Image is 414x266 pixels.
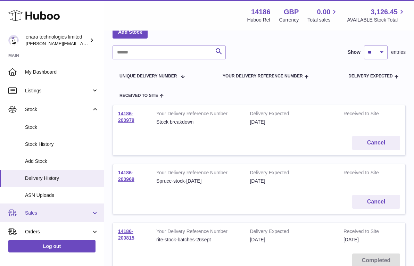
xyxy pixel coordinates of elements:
div: Stock breakdown [156,119,239,125]
div: Huboo Ref [247,17,271,23]
a: 14186-200815 [118,228,134,241]
button: Cancel [352,195,400,209]
span: Delivery History [25,175,99,182]
strong: GBP [284,7,299,17]
strong: Received to Site [343,169,386,178]
a: 3,126.45 AVAILABLE Stock Total [347,7,406,23]
span: Add Stock [25,158,99,165]
div: [DATE] [250,236,333,243]
span: 3,126.45 [371,7,398,17]
div: [DATE] [250,178,333,184]
span: Stock [25,106,91,113]
a: 14186-200979 [118,111,134,123]
a: 0.00 Total sales [307,7,338,23]
span: ASN Uploads [25,192,99,199]
strong: Received to Site [343,110,386,119]
strong: Delivery Expected [250,169,333,178]
span: Stock [25,124,99,131]
strong: Delivery Expected [250,228,333,236]
span: Delivery Expected [348,74,392,78]
strong: Your Delivery Reference Number [156,110,239,119]
span: Stock History [25,141,99,148]
span: Unique Delivery Number [119,74,177,78]
span: My Dashboard [25,69,99,75]
a: 14186-200969 [118,170,134,182]
img: Dee@enara.co [8,35,19,45]
span: Orders [25,228,91,235]
span: [PERSON_NAME][EMAIL_ADDRESS][DOMAIN_NAME] [26,41,139,46]
span: Sales [25,210,91,216]
span: AVAILABLE Stock Total [347,17,406,23]
strong: 14186 [251,7,271,17]
a: Add Stock [113,26,148,38]
strong: Your Delivery Reference Number [156,169,239,178]
span: 0.00 [317,7,331,17]
span: entries [391,49,406,56]
strong: Your Delivery Reference Number [156,228,239,236]
span: [DATE] [343,237,359,242]
strong: Delivery Expected [250,110,333,119]
div: [DATE] [250,119,333,125]
div: enara technologies limited [26,34,88,47]
div: Spruce-stock-[DATE] [156,178,239,184]
label: Show [348,49,361,56]
div: rite-stock-batches-26sept [156,236,239,243]
button: Cancel [352,136,400,150]
span: Received to Site [119,93,158,98]
span: Listings [25,88,91,94]
div: Currency [279,17,299,23]
span: Your Delivery Reference Number [223,74,303,78]
strong: Received to Site [343,228,386,236]
a: Log out [8,240,96,252]
span: Total sales [307,17,338,23]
